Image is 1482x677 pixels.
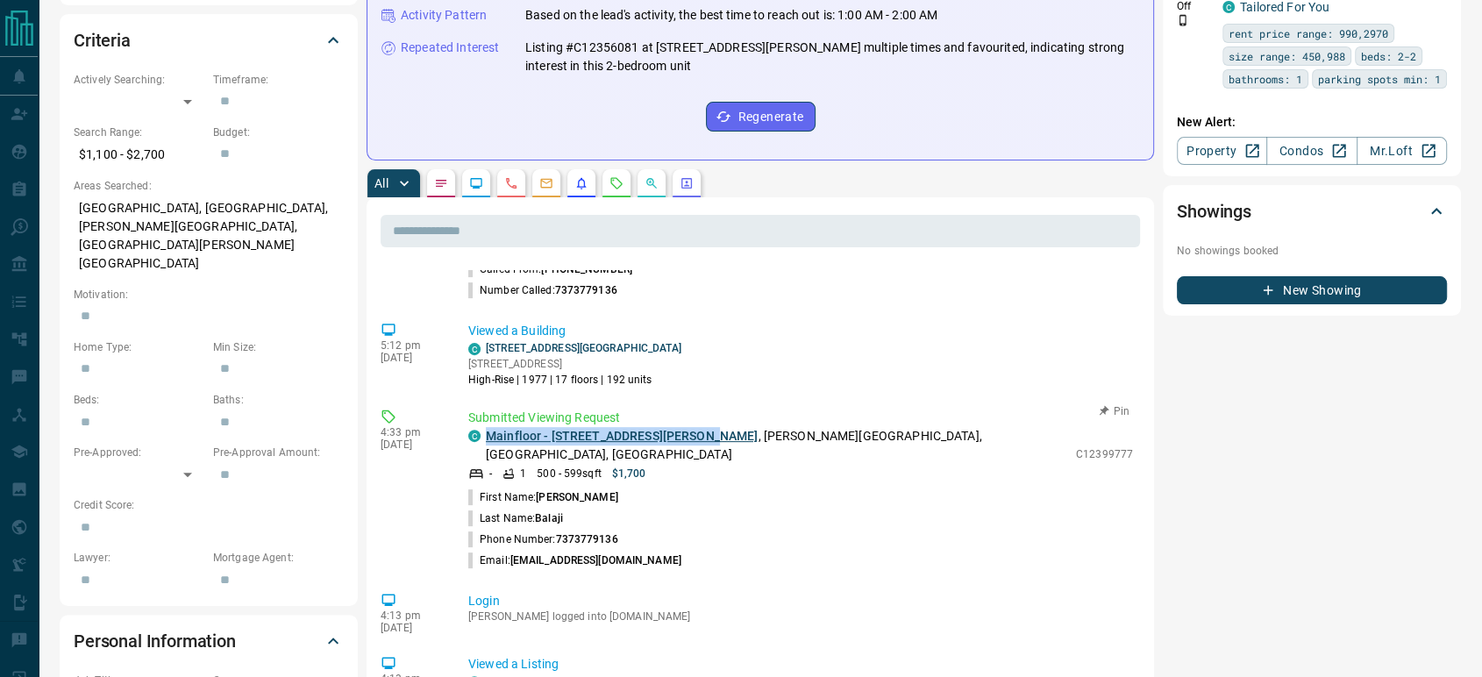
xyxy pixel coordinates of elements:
[1318,70,1441,88] span: parking spots min: 1
[1177,113,1447,132] p: New Alert:
[381,426,442,438] p: 4:33 pm
[74,194,344,278] p: [GEOGRAPHIC_DATA], [GEOGRAPHIC_DATA], [PERSON_NAME][GEOGRAPHIC_DATA], [GEOGRAPHIC_DATA][PERSON_NA...
[74,627,236,655] h2: Personal Information
[74,339,204,355] p: Home Type:
[374,177,388,189] p: All
[535,512,563,524] span: Balaji
[468,489,618,505] p: First Name:
[1266,137,1357,165] a: Condos
[213,339,344,355] p: Min Size:
[489,466,492,481] p: -
[504,176,518,190] svg: Calls
[680,176,694,190] svg: Agent Actions
[434,176,448,190] svg: Notes
[213,550,344,566] p: Mortgage Agent:
[1177,137,1267,165] a: Property
[213,392,344,408] p: Baths:
[74,125,204,140] p: Search Range:
[1229,47,1345,65] span: size range: 450,988
[74,140,204,169] p: $1,100 - $2,700
[609,176,623,190] svg: Requests
[537,466,601,481] p: 500 - 599 sqft
[381,438,442,451] p: [DATE]
[706,102,816,132] button: Regenerate
[468,655,1133,673] p: Viewed a Listing
[645,176,659,190] svg: Opportunities
[468,610,1133,623] p: [PERSON_NAME] logged into [DOMAIN_NAME]
[468,430,481,442] div: condos.ca
[381,622,442,634] p: [DATE]
[520,466,526,481] p: 1
[1357,137,1447,165] a: Mr.Loft
[525,39,1139,75] p: Listing #C12356081 at [STREET_ADDRESS][PERSON_NAME] multiple times and favourited, indicating str...
[539,176,553,190] svg: Emails
[468,592,1133,610] p: Login
[1089,403,1140,419] button: Pin
[574,176,588,190] svg: Listing Alerts
[468,372,681,388] p: High-Rise | 1977 | 17 floors | 192 units
[555,284,617,296] span: 7373779136
[468,409,1133,427] p: Submitted Viewing Request
[1177,197,1251,225] h2: Showings
[536,491,617,503] span: [PERSON_NAME]
[74,392,204,408] p: Beds:
[1177,276,1447,304] button: New Showing
[1177,190,1447,232] div: Showings
[213,72,344,88] p: Timeframe:
[486,427,1067,464] p: , [PERSON_NAME][GEOGRAPHIC_DATA], [GEOGRAPHIC_DATA], [GEOGRAPHIC_DATA]
[1177,14,1189,26] svg: Push Notification Only
[213,125,344,140] p: Budget:
[612,466,646,481] p: $1,700
[74,445,204,460] p: Pre-Approved:
[74,72,204,88] p: Actively Searching:
[1222,1,1235,13] div: condos.ca
[381,352,442,364] p: [DATE]
[468,531,618,547] p: Phone Number:
[1177,243,1447,259] p: No showings booked
[1229,70,1302,88] span: bathrooms: 1
[1229,25,1388,42] span: rent price range: 990,2970
[555,533,617,545] span: 7373779136
[468,343,481,355] div: condos.ca
[401,39,499,57] p: Repeated Interest
[525,6,937,25] p: Based on the lead's activity, the best time to reach out is: 1:00 AM - 2:00 AM
[74,178,344,194] p: Areas Searched:
[381,339,442,352] p: 5:12 pm
[486,342,681,354] a: [STREET_ADDRESS][GEOGRAPHIC_DATA]
[213,445,344,460] p: Pre-Approval Amount:
[74,620,344,662] div: Personal Information
[468,282,617,298] p: Number Called:
[468,510,563,526] p: Last Name:
[74,550,204,566] p: Lawyer:
[74,19,344,61] div: Criteria
[486,429,758,443] a: Mainfloor - [STREET_ADDRESS][PERSON_NAME]
[74,26,131,54] h2: Criteria
[401,6,487,25] p: Activity Pattern
[74,287,344,303] p: Motivation:
[510,554,681,567] span: [EMAIL_ADDRESS][DOMAIN_NAME]
[1076,446,1133,462] p: C12399777
[74,497,344,513] p: Credit Score:
[469,176,483,190] svg: Lead Browsing Activity
[1361,47,1416,65] span: beds: 2-2
[468,552,681,568] p: Email:
[468,356,681,372] p: [STREET_ADDRESS]
[381,609,442,622] p: 4:13 pm
[468,322,1133,340] p: Viewed a Building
